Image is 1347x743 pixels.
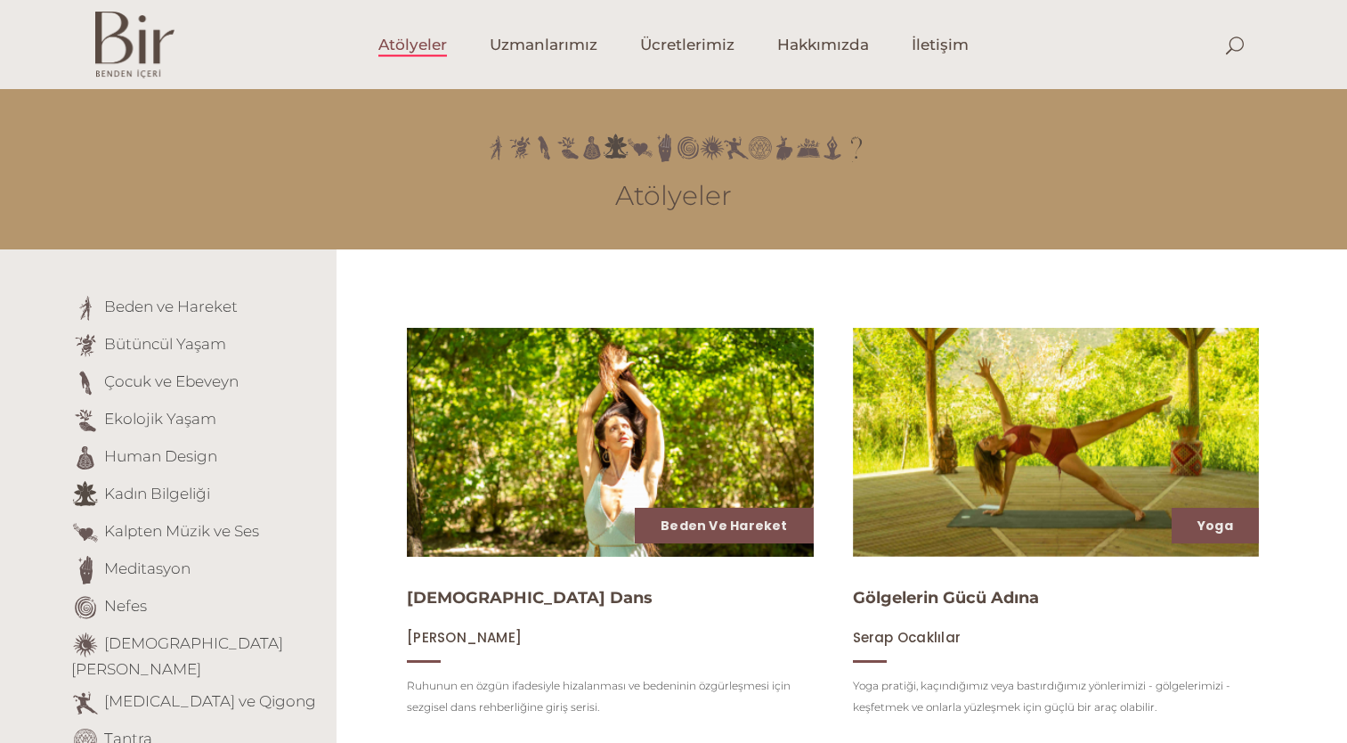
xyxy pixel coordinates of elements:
[104,597,147,615] a: Nefes
[104,410,216,428] a: Ekolojik Yaşam
[1197,517,1233,535] a: Yoga
[71,634,283,678] a: [DEMOGRAPHIC_DATA][PERSON_NAME]
[104,447,217,465] a: Human Design
[912,35,969,55] span: İletişim
[407,628,522,647] span: [PERSON_NAME]
[104,485,210,502] a: Kadın Bilgeliği
[407,588,653,608] a: [DEMOGRAPHIC_DATA] Dans
[104,298,238,315] a: Beden ve Hareket
[853,629,961,646] a: Serap Ocaklılar
[104,522,259,540] a: Kalpten Müzik ve Ses
[777,35,869,55] span: Hakkımızda
[407,675,813,718] p: Ruhunun en özgün ifadesiyle hizalanması ve bedeninin özgürleşmesi için sezgisel dans rehberliğine...
[104,372,239,390] a: Çocuk ve Ebeveyn
[407,629,522,646] a: [PERSON_NAME]
[661,517,787,535] a: Beden ve Hareket
[640,35,734,55] span: Ücretlerimiz
[104,692,316,710] a: [MEDICAL_DATA] ve Qigong
[490,35,597,55] span: Uzmanlarımız
[853,675,1259,718] p: Yoga pratiği, kaçındığımız veya bastırdığımız yönlerimizi - gölgelerimizi - keşfetmek ve onlarla ...
[104,335,226,353] a: Bütüncül Yaşam
[104,559,191,577] a: Meditasyon
[378,35,447,55] span: Atölyeler
[853,628,961,647] span: Serap Ocaklılar
[853,588,1039,608] a: Gölgelerin Gücü Adına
